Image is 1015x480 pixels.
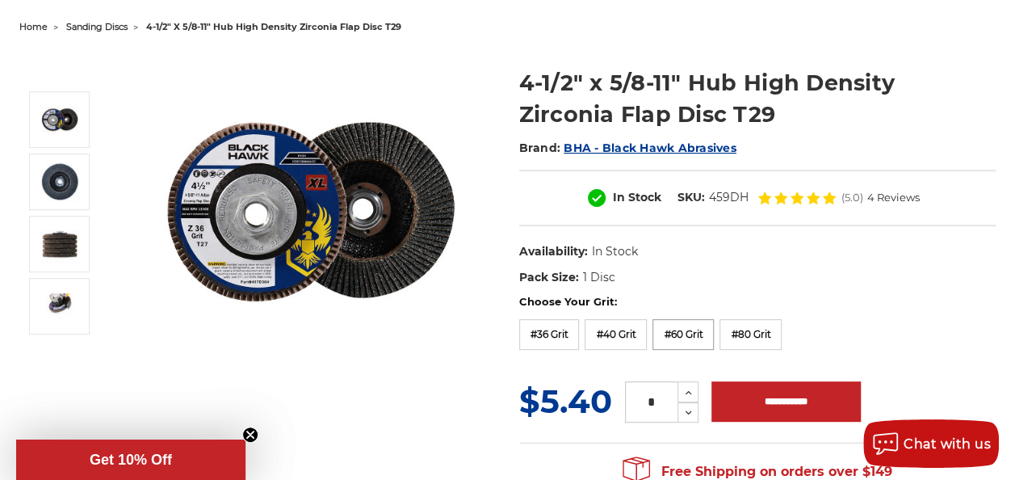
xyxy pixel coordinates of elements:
[613,190,661,204] span: In Stock
[564,141,736,155] a: BHA - Black Hawk Abrasives
[519,67,996,130] h1: 4-1/2" x 5/8-11" Hub High Density Zirconia Flap Disc T29
[16,440,245,480] div: Get 10% OffClose teaser
[841,192,863,203] span: (5.0)
[867,192,920,203] span: 4 Reviews
[40,224,80,264] img: 4-1/2" x 5/8-11" Hub High Density Zirconia Flap Disc T29
[19,21,48,32] a: home
[40,162,80,202] img: 4-1/2" x 5/8-11" Hub High Density Zirconia Flap Disc T29
[863,419,999,468] button: Chat with us
[519,381,612,421] span: $5.40
[146,21,401,32] span: 4-1/2" x 5/8-11" hub high density zirconia flap disc t29
[591,243,637,260] dd: In Stock
[519,243,588,260] dt: Availability:
[582,269,614,286] dd: 1 Disc
[40,293,80,320] img: 4-1/2" x 5/8-11" Hub High Density Zirconia Flap Disc T29
[519,141,561,155] span: Brand:
[149,50,472,373] img: Zirconia flap disc with screw hub
[242,427,258,443] button: Close teaser
[519,269,579,286] dt: Pack Size:
[40,99,80,140] img: Zirconia flap disc with screw hub
[709,189,749,206] dd: 459DH
[66,21,128,32] a: sanding discs
[90,452,172,468] span: Get 10% Off
[904,436,991,452] span: Chat with us
[519,294,996,310] label: Choose Your Grit:
[677,189,705,206] dt: SKU:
